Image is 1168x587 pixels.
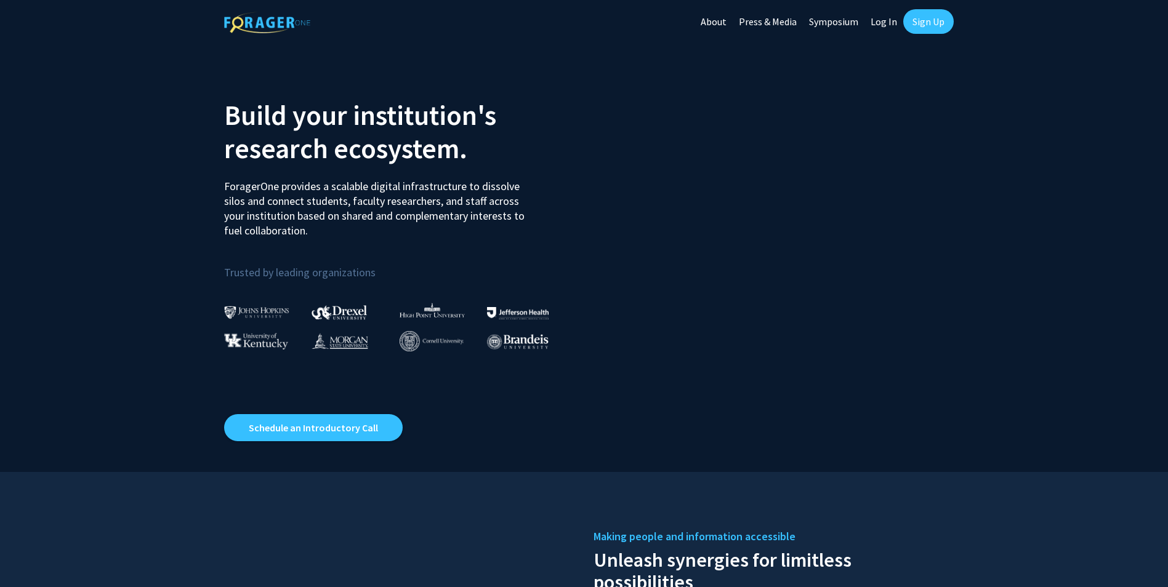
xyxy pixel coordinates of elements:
p: ForagerOne provides a scalable digital infrastructure to dissolve silos and connect students, fac... [224,170,533,238]
a: Sign Up [903,9,954,34]
img: University of Kentucky [224,333,288,349]
img: ForagerOne Logo [224,12,310,33]
img: Morgan State University [312,333,368,349]
img: Thomas Jefferson University [487,307,549,319]
img: Drexel University [312,305,367,319]
p: Trusted by leading organizations [224,248,575,282]
img: High Point University [400,303,465,317]
h5: Making people and information accessible [594,527,944,546]
a: Opens in a new tab [224,414,403,441]
img: Cornell University [400,331,464,351]
img: Brandeis University [487,334,549,349]
img: Johns Hopkins University [224,306,289,319]
h2: Build your institution's research ecosystem. [224,98,575,165]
